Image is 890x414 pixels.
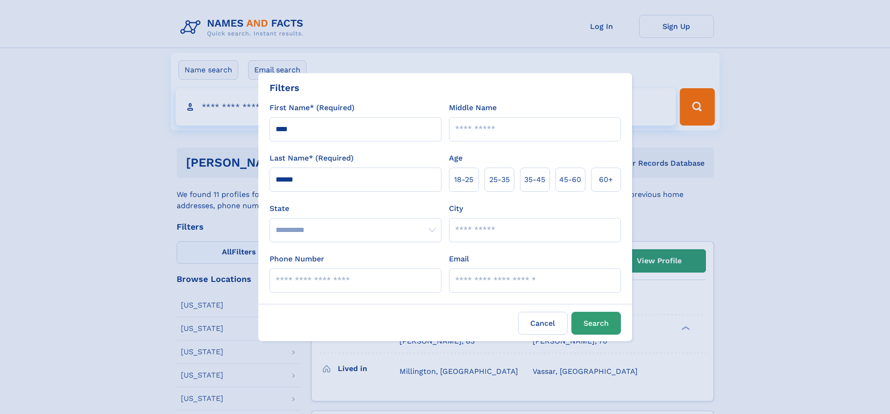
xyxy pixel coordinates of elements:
label: City [449,203,463,214]
div: Filters [270,81,299,95]
span: 35‑45 [524,174,545,185]
label: Middle Name [449,102,497,113]
label: Cancel [518,312,568,335]
label: State [270,203,441,214]
span: 18‑25 [454,174,473,185]
label: First Name* (Required) [270,102,355,113]
label: Last Name* (Required) [270,153,354,164]
span: 45‑60 [559,174,581,185]
label: Phone Number [270,253,324,265]
span: 60+ [599,174,613,185]
span: 25‑35 [489,174,510,185]
label: Age [449,153,463,164]
button: Search [571,312,621,335]
label: Email [449,253,469,265]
